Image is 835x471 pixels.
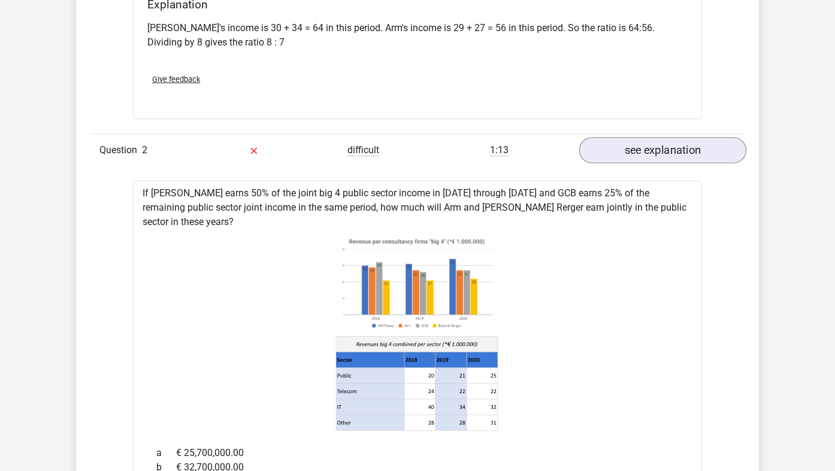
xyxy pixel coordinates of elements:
[347,144,379,156] span: difficult
[490,144,509,156] span: 1:13
[156,446,176,460] span: a
[579,137,746,163] a: see explanation
[147,446,688,460] div: € 25,700,000.00
[99,143,142,157] span: Question
[142,144,147,156] span: 2
[152,75,200,84] span: Give feedback
[147,21,688,50] p: [PERSON_NAME]'s income is 30 + 34 = 64 in this period. Arm's income is 29 + 27 = 56 in this perio...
